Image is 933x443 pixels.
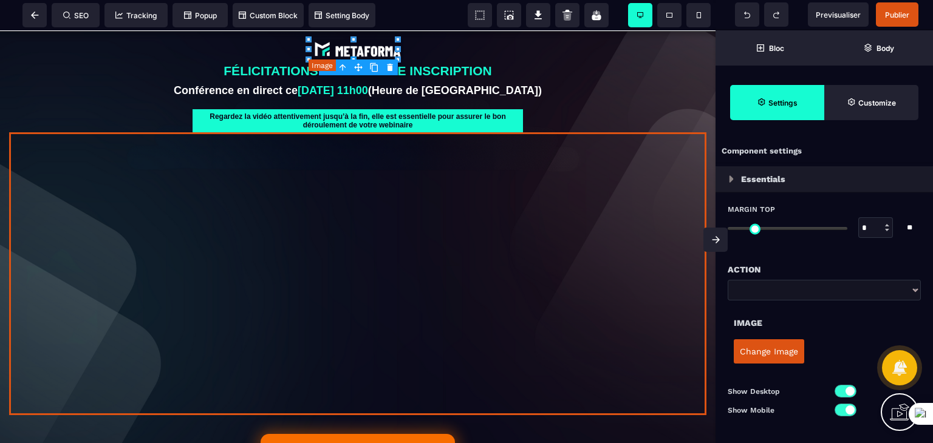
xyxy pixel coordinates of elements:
[824,85,918,120] span: Open Style Manager
[808,2,869,27] span: Preview
[728,404,824,416] p: Show Mobile
[769,44,784,53] strong: Bloc
[728,385,824,397] p: Show Desktop
[312,9,403,29] img: abe9e435164421cb06e33ef15842a39e_e5ef653356713f0d7dd3797ab850248d_Capture_d%E2%80%99e%CC%81cran_2...
[63,11,89,20] span: SEO
[741,172,785,186] p: Essentials
[115,11,157,20] span: Tracking
[298,54,368,66] b: [DATE] 11h00
[468,3,492,27] span: View components
[193,79,523,102] text: Regardez la vidéo attentivement jusqu’à la fin, elle est essentielle pour assurer le bon déroulem...
[716,30,824,66] span: Open Blocks
[877,44,894,53] strong: Body
[768,98,798,107] strong: Settings
[734,339,804,364] button: Change Image
[858,98,896,107] strong: Customize
[9,51,706,70] text: Conférence en direct ce (Heure de [GEOGRAPHIC_DATA])
[824,30,933,66] span: Open Layer Manager
[497,3,521,27] span: Screenshot
[816,10,861,19] span: Previsualiser
[728,262,921,277] div: Action
[728,205,775,214] span: Margin Top
[734,316,915,330] div: Image
[729,175,734,183] img: loading
[730,85,824,120] span: Settings
[9,32,706,51] text: FÉLICITATIONS POUR VOTRE INSCRIPTION
[315,11,369,20] span: Setting Body
[885,10,909,19] span: Publier
[184,11,217,20] span: Popup
[716,140,933,163] div: Component settings
[239,11,298,20] span: Custom Block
